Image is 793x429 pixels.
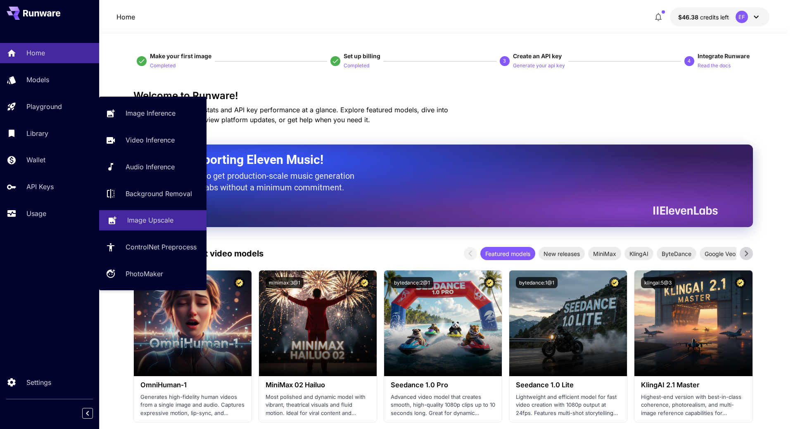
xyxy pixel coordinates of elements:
img: alt [384,270,502,376]
span: Featured models [480,249,535,258]
p: Video Inference [126,135,175,145]
button: Certified Model – Vetted for best performance and includes a commercial license. [609,277,620,288]
span: Integrate Runware [698,52,750,59]
span: Set up billing [344,52,380,59]
h3: Seedance 1.0 Pro [391,381,495,389]
h2: Now Supporting Eleven Music! [154,152,712,168]
h3: Seedance 1.0 Lite [516,381,620,389]
span: KlingAI [624,249,653,258]
span: ByteDance [657,249,696,258]
a: Video Inference [99,130,207,150]
h3: MiniMax 02 Hailuo [266,381,370,389]
a: Background Removal [99,183,207,204]
span: Make your first image [150,52,211,59]
div: EF [736,11,748,23]
h3: OmniHuman‑1 [140,381,245,389]
p: Read the docs [698,62,731,70]
p: Audio Inference [126,162,175,172]
div: Collapse sidebar [88,406,99,421]
button: klingai:5@3 [641,277,675,288]
img: alt [259,270,377,376]
span: MiniMax [588,249,621,258]
p: Image Inference [126,108,176,118]
a: Audio Inference [99,157,207,177]
a: Image Upscale [99,210,207,230]
button: Collapse sidebar [82,408,93,419]
span: New releases [539,249,585,258]
span: Create an API key [513,52,562,59]
p: Models [26,75,49,85]
span: Check out your usage stats and API key performance at a glance. Explore featured models, dive int... [133,106,448,124]
p: Home [26,48,45,58]
span: $46.38 [678,14,700,21]
h3: Welcome to Runware! [133,90,753,102]
button: bytedance:1@1 [516,277,558,288]
nav: breadcrumb [116,12,135,22]
a: ControlNet Preprocess [99,237,207,257]
span: Google Veo [700,249,741,258]
img: alt [509,270,627,376]
button: Certified Model – Vetted for best performance and includes a commercial license. [484,277,495,288]
p: 4 [688,57,691,65]
p: Background Removal [126,189,192,199]
img: alt [134,270,252,376]
span: credits left [700,14,729,21]
p: Wallet [26,155,45,165]
p: PhotoMaker [126,269,163,279]
p: 3 [503,57,506,65]
p: Highest-end version with best-in-class coherence, photorealism, and multi-image reference capabil... [641,393,746,417]
h3: KlingAI 2.1 Master [641,381,746,389]
p: Generate your api key [513,62,565,70]
p: API Keys [26,182,54,192]
button: Certified Model – Vetted for best performance and includes a commercial license. [234,277,245,288]
p: Lightweight and efficient model for fast video creation with 1080p output at 24fps. Features mult... [516,393,620,417]
button: bytedance:2@1 [391,277,433,288]
p: ControlNet Preprocess [126,242,197,252]
p: Advanced video model that creates smooth, high-quality 1080p clips up to 10 seconds long. Great f... [391,393,495,417]
p: Most polished and dynamic model with vibrant, theatrical visuals and fluid motion. Ideal for vira... [266,393,370,417]
p: Settings [26,377,51,387]
button: $46.3776 [670,7,769,26]
p: Completed [150,62,176,70]
a: Image Inference [99,103,207,123]
p: Completed [344,62,369,70]
p: Usage [26,209,46,218]
a: PhotoMaker [99,264,207,284]
div: $46.3776 [678,13,729,21]
p: Generates high-fidelity human videos from a single image and audio. Captures expressive motion, l... [140,393,245,417]
p: Image Upscale [127,215,173,225]
p: Home [116,12,135,22]
p: Library [26,128,48,138]
p: Playground [26,102,62,111]
button: Certified Model – Vetted for best performance and includes a commercial license. [359,277,370,288]
img: alt [634,270,752,376]
button: Certified Model – Vetted for best performance and includes a commercial license. [735,277,746,288]
p: The only way to get production-scale music generation from Eleven Labs without a minimum commitment. [154,170,361,193]
button: minimax:3@1 [266,277,304,288]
